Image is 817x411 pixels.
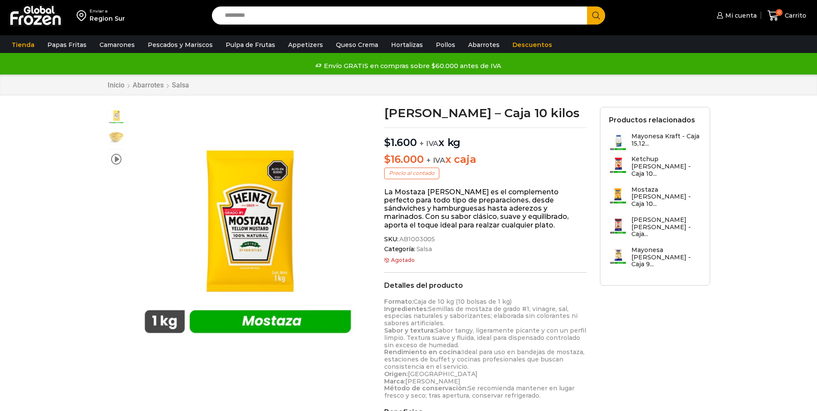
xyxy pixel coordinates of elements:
a: Pescados y Mariscos [143,37,217,53]
span: Carrito [783,11,806,20]
bdi: 16.000 [384,153,423,165]
a: 0 Carrito [765,6,808,26]
strong: Método de conservación: [384,384,468,392]
button: Search button [587,6,605,25]
img: address-field-icon.svg [77,8,90,23]
h3: Mostaza [PERSON_NAME] - Caja 10... [631,186,701,208]
span: $ [384,136,391,149]
h1: [PERSON_NAME] – Caja 10 kilos [384,107,587,119]
strong: Ingredientes: [384,305,428,313]
a: Abarrotes [464,37,504,53]
a: Appetizers [284,37,327,53]
span: mostaza [108,128,125,146]
a: Mayonesa Kraft - Caja 15,12... [609,133,701,151]
h3: Mayonesa [PERSON_NAME] - Caja 9... [631,246,701,268]
a: Pulpa de Frutas [221,37,280,53]
a: Mostaza [PERSON_NAME] - Caja 10... [609,186,701,212]
span: Mi cuenta [723,11,757,20]
h2: Productos relacionados [609,116,695,124]
h3: [PERSON_NAME] [PERSON_NAME] - Caja... [631,216,701,238]
p: La Mostaza [PERSON_NAME] es el complemento perfecto para todo tipo de preparaciones, desde sándwi... [384,188,587,229]
a: Mayonesa [PERSON_NAME] - Caja 9... [609,246,701,272]
a: Pollos [432,37,460,53]
a: Inicio [107,81,125,89]
strong: Formato: [384,298,413,305]
h2: Detalles del producto [384,281,587,290]
span: + IVA [426,156,445,165]
a: Salsa [415,246,432,253]
span: Categoría: [384,246,587,253]
span: AB1003005 [398,236,435,243]
div: Enviar a [90,8,125,14]
span: + IVA [419,139,438,148]
p: Agotado [384,257,587,263]
p: x caja [384,153,587,166]
h3: Ketchup [PERSON_NAME] - Caja 10... [631,156,701,177]
div: Region Sur [90,14,125,23]
span: 0 [776,9,783,16]
a: Papas Fritas [43,37,91,53]
p: x kg [384,128,587,149]
a: Queso Crema [332,37,382,53]
a: Descuentos [508,37,556,53]
nav: Breadcrumb [107,81,189,89]
strong: Sabor y textura: [384,327,435,334]
bdi: 1.600 [384,136,417,149]
strong: Marca: [384,377,405,385]
strong: Rendimiento en cocina: [384,348,462,356]
p: Precio al contado [384,168,439,179]
p: Caja de 10 kg (10 bolsas de 1 kg) Semillas de mostaza de grado #1, vinagre, sal, especias natural... [384,298,587,399]
a: Ketchup [PERSON_NAME] - Caja 10... [609,156,701,181]
a: Salsa [171,81,189,89]
a: [PERSON_NAME] [PERSON_NAME] - Caja... [609,216,701,242]
span: SKU: [384,236,587,243]
a: Abarrotes [132,81,164,89]
a: Camarones [95,37,139,53]
a: Tienda [7,37,39,53]
h3: Mayonesa Kraft - Caja 15,12... [631,133,701,147]
a: Mi cuenta [714,7,757,24]
span: mostaza [108,107,125,125]
span: $ [384,153,391,165]
strong: Origen: [384,370,408,378]
a: Hortalizas [387,37,427,53]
